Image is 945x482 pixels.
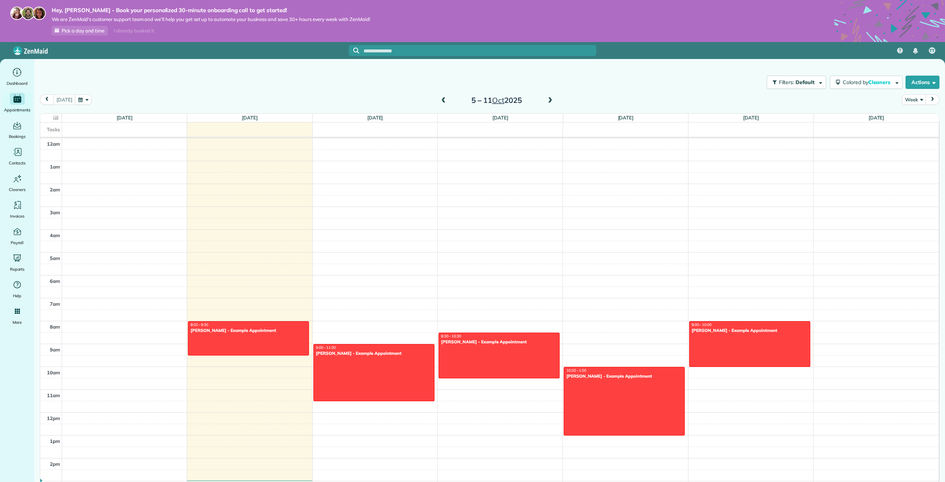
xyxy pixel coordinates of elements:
span: Appointments [4,106,31,114]
a: Dashboard [3,66,31,87]
span: Filters: [779,79,794,86]
span: 2am [50,187,60,193]
div: [PERSON_NAME] - Example Appointment [691,328,808,333]
span: 1pm [50,438,60,444]
a: Appointments [3,93,31,114]
span: 3am [50,209,60,215]
span: 1am [50,164,60,170]
span: We are ZenMaid’s customer support team and we’ll help you get set up to automate your business an... [52,16,370,22]
span: Oct [492,96,504,105]
div: I already booked it [109,26,158,35]
span: Cleaners [868,79,892,86]
strong: Hey, [PERSON_NAME] - Book your personalized 30-minute onboarding call to get started! [52,7,370,14]
a: Pick a day and time [52,26,108,35]
img: maria-72a9807cf96188c08ef61303f053569d2e2a8a1cde33d635c8a3ac13582a053d.jpg [10,7,24,20]
span: 10am [47,370,60,375]
h2: 5 – 11 2025 [451,96,543,104]
span: 12pm [47,415,60,421]
nav: Main [891,42,945,59]
button: Focus search [349,48,359,53]
div: [PERSON_NAME] - Example Appointment [190,328,307,333]
span: Pick a day and time [62,28,104,34]
a: [DATE] [117,115,133,121]
span: Tasks [47,126,60,132]
span: 6am [50,278,60,284]
span: Payroll [11,239,24,246]
a: [DATE] [618,115,634,121]
span: Cleaners [9,186,25,193]
button: Week [902,94,926,104]
button: Filters: Default [767,76,826,89]
span: 11am [47,392,60,398]
span: Bookings [9,133,26,140]
span: 10:00 - 1:00 [566,368,586,373]
span: Default [795,79,815,86]
a: [DATE] [367,115,383,121]
span: TT [929,48,935,54]
span: More [13,319,22,326]
span: 9:00 - 11:30 [316,345,336,350]
button: next [925,94,939,104]
span: Help [13,292,22,299]
a: Contacts [3,146,31,167]
a: Cleaners [3,173,31,193]
div: [PERSON_NAME] - Example Appointment [441,339,557,344]
span: 4am [50,232,60,238]
a: [DATE] [869,115,884,121]
button: Colored byCleaners [830,76,903,89]
a: Bookings [3,119,31,140]
a: [DATE] [242,115,258,121]
a: Help [3,279,31,299]
img: michelle-19f622bdf1676172e81f8f8fba1fb50e276960ebfe0243fe18214015130c80e4.jpg [32,7,46,20]
span: 5am [50,255,60,261]
a: Invoices [3,199,31,220]
a: Payroll [3,226,31,246]
span: 8:00 - 9:30 [190,322,208,327]
div: Notifications [908,43,923,59]
div: [PERSON_NAME] - Example Appointment [316,351,432,356]
div: [PERSON_NAME] - Example Appointment [566,374,683,379]
span: 8:00 - 10:00 [692,322,712,327]
a: [DATE] [743,115,759,121]
span: Dashboard [7,80,28,87]
span: 7am [50,301,60,307]
button: prev [40,94,54,104]
span: Invoices [10,212,25,220]
a: Reports [3,252,31,273]
span: Colored by [843,79,893,86]
span: Reports [10,266,25,273]
a: [DATE] [492,115,508,121]
span: 8am [50,324,60,330]
span: 8:30 - 10:30 [441,334,461,339]
span: 2pm [50,461,60,467]
button: Actions [906,76,939,89]
img: jorge-587dff0eeaa6aab1f244e6dc62b8924c3b6ad411094392a53c71c6c4a576187d.jpg [21,7,35,20]
button: [DATE] [53,94,75,104]
svg: Focus search [353,48,359,53]
a: Filters: Default [763,76,826,89]
span: 12am [47,141,60,147]
span: 9am [50,347,60,353]
span: Contacts [9,159,25,167]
